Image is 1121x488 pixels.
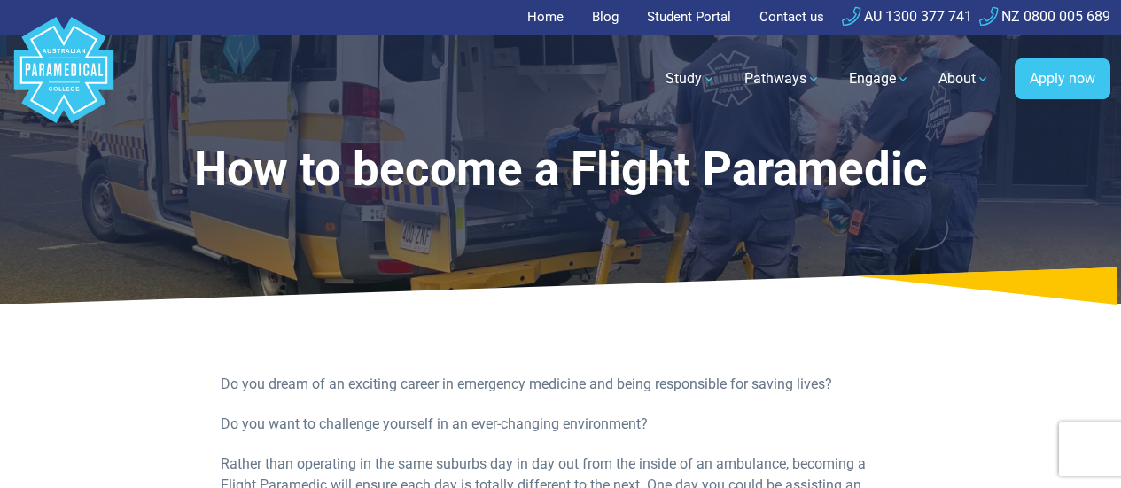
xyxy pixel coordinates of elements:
[221,374,900,395] p: Do you dream of an exciting career in emergency medicine and being responsible for saving lives?
[838,54,921,104] a: Engage
[148,142,973,198] h1: How to become a Flight Paramedic
[221,414,900,435] p: Do you want to challenge yourself in an ever-changing environment?
[842,8,972,25] a: AU 1300 377 741
[1015,58,1110,99] a: Apply now
[734,54,831,104] a: Pathways
[11,35,117,124] a: Australian Paramedical College
[979,8,1110,25] a: NZ 0800 005 689
[928,54,1000,104] a: About
[655,54,727,104] a: Study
